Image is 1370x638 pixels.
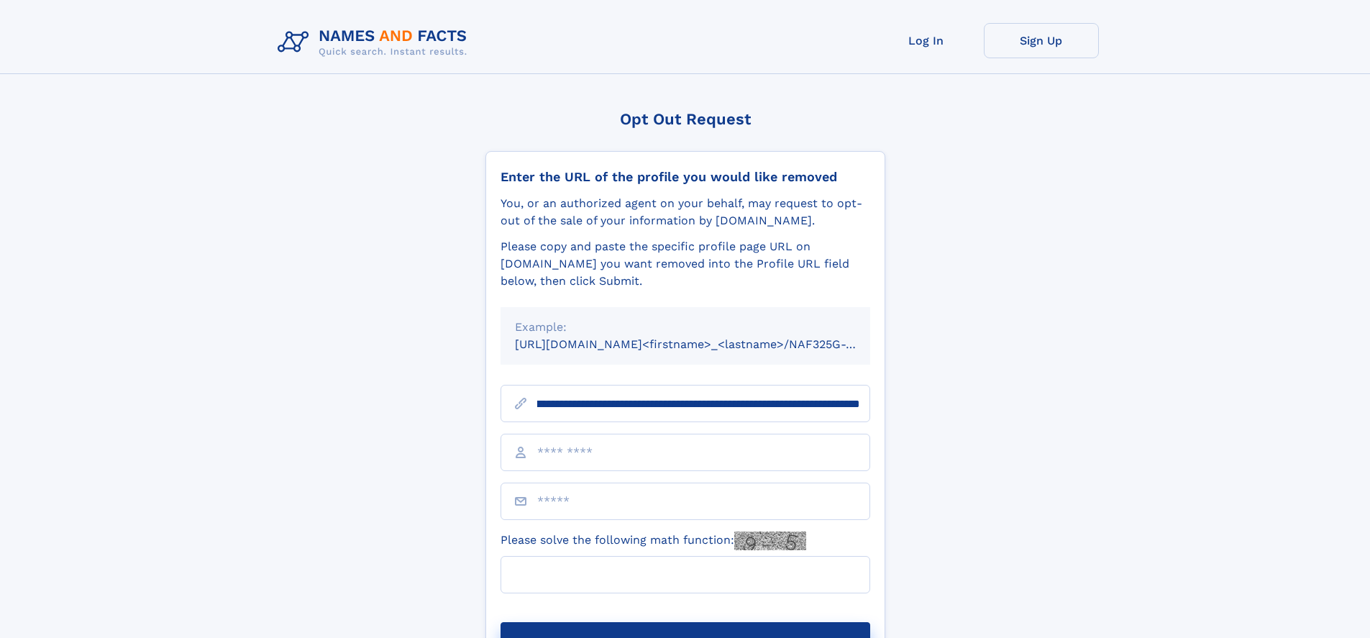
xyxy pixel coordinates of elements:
[501,532,806,550] label: Please solve the following math function:
[501,195,870,229] div: You, or an authorized agent on your behalf, may request to opt-out of the sale of your informatio...
[869,23,984,58] a: Log In
[485,110,885,128] div: Opt Out Request
[515,319,856,336] div: Example:
[501,169,870,185] div: Enter the URL of the profile you would like removed
[272,23,479,62] img: Logo Names and Facts
[984,23,1099,58] a: Sign Up
[515,337,898,351] small: [URL][DOMAIN_NAME]<firstname>_<lastname>/NAF325G-xxxxxxxx
[501,238,870,290] div: Please copy and paste the specific profile page URL on [DOMAIN_NAME] you want removed into the Pr...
